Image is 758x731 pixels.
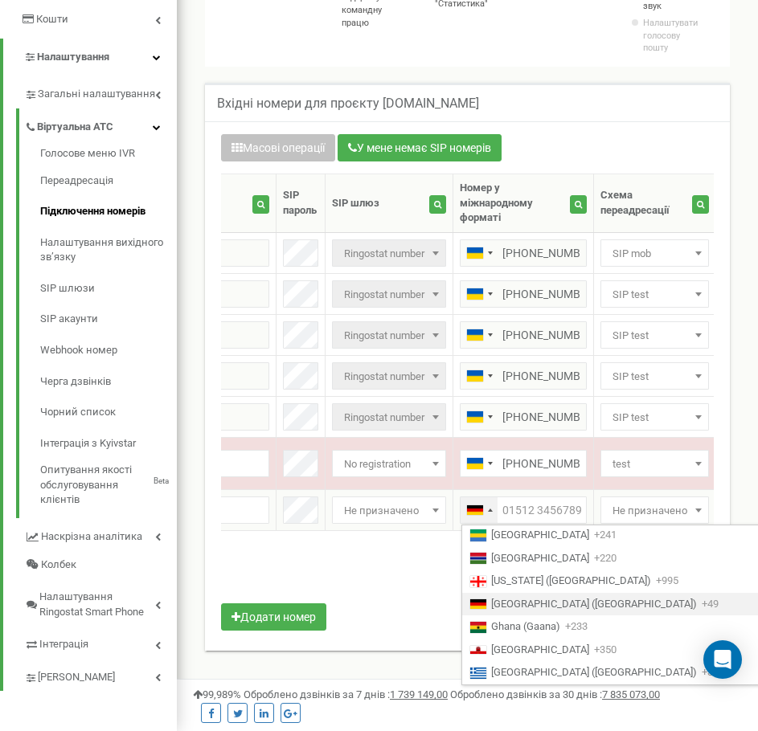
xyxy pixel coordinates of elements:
[332,321,446,349] span: Ringostat number
[461,404,498,430] div: Telephone country code
[602,688,660,700] u: 7 835 073,00
[40,227,177,273] a: Налаштування вихідного зв’язку
[39,637,88,652] span: Інтеграція
[460,403,587,431] input: 050 123 4567
[332,362,446,390] span: Ringostat number
[221,603,326,631] button: Додати номер
[40,146,177,165] a: Голосове меню IVR
[40,397,177,428] a: Чорний список
[24,518,177,551] a: Наскрізна аналітика
[606,365,703,388] span: SIP test
[461,281,498,307] div: Telephone country code
[606,406,703,429] span: SIP test
[450,688,660,700] span: Оброблено дзвінків за 30 днів :
[460,239,587,267] input: 050 123 4567
[40,196,177,227] a: Підключення номерів
[40,165,177,197] a: Переадресація
[40,428,177,459] a: Інтеграція з Kyivstar
[600,403,709,431] span: SIP test
[606,453,703,476] span: test
[332,450,446,477] span: No registration
[24,76,177,108] a: Загальні налаштування
[702,665,719,680] span: +30
[491,643,589,658] span: [GEOGRAPHIC_DATA]
[606,284,703,306] span: SIP test
[461,497,498,523] div: Telephone country code
[606,243,703,265] span: SIP mob
[338,284,440,306] span: Ringostat number
[39,590,155,619] span: Налаштування Ringostat Smart Phone
[24,108,177,141] a: Віртуальна АТС
[24,578,177,626] a: Налаштування Ringostat Smart Phone
[461,451,498,476] div: Telephone country code
[594,528,617,543] span: +241
[702,597,719,612] span: +49
[40,273,177,304] a: SIP шлюзи
[332,496,446,524] span: Не призначено
[244,688,448,700] span: Оброблено дзвінків за 7 днів :
[491,597,697,612] span: [GEOGRAPHIC_DATA] ([GEOGRAPHIC_DATA])
[606,500,703,522] span: Не призначено
[332,280,446,308] span: Ringostat number
[41,557,76,573] span: Колбек
[338,365,440,388] span: Ringostat number
[277,174,326,232] th: SIP пароль
[461,363,498,389] div: Telephone country code
[40,304,177,335] a: SIP акаунти
[643,17,690,55] a: Налаштувати голосову пошту
[594,643,617,658] span: +350
[600,450,709,477] span: test
[40,366,177,398] a: Черга дзвінків
[460,450,587,477] input: 050 123 4567
[40,459,177,508] a: Опитування якості обслуговування клієнтівBeta
[460,362,587,390] input: 050 123 4567
[600,496,709,524] span: Не призначено
[36,13,68,25] span: Кошти
[338,500,440,522] span: Не призначено
[461,240,498,266] div: Telephone country code
[460,496,587,524] input: 01512 3456789
[338,453,440,476] span: No registration
[656,574,678,589] span: +995
[460,280,587,308] input: 050 123 4567
[338,406,440,429] span: Ringostat number
[600,280,709,308] span: SIP test
[338,134,502,161] button: У мене немає SIP номерів
[606,325,703,347] span: SIP test
[338,243,440,265] span: Ringostat number
[338,325,440,347] span: Ringostat number
[491,619,560,635] span: Ghana (Gaana)
[3,39,177,76] a: Налаштування
[217,96,479,111] h5: Вхідні номери для проєкту [DOMAIN_NAME]
[332,403,446,431] span: Ringostat number
[491,665,697,680] span: [GEOGRAPHIC_DATA] ([GEOGRAPHIC_DATA])
[600,362,709,390] span: SIP test
[221,134,335,161] button: Масові операції
[37,51,109,63] span: Налаштування
[24,551,177,579] a: Колбек
[491,551,589,566] span: [GEOGRAPHIC_DATA]
[38,87,155,102] span: Загальні налаштування
[594,551,617,566] span: +220
[461,322,498,348] div: Telephone country code
[600,321,709,349] span: SIP test
[37,120,113,135] span: Віртуальна АТС
[491,574,651,589] span: [US_STATE] ([GEOGRAPHIC_DATA])
[24,626,177,659] a: Інтеграція
[38,670,115,685] span: [PERSON_NAME]
[40,335,177,366] a: Webhook номер
[600,239,709,267] span: SIP mob
[460,181,570,226] div: Номер у міжнародному форматі
[491,528,589,543] span: [GEOGRAPHIC_DATA]
[193,688,241,700] span: 99,989%
[565,619,588,635] span: +233
[600,188,692,218] div: Схема переадресації
[24,659,177,692] a: [PERSON_NAME]
[332,196,379,211] div: SIP шлюз
[703,640,742,679] div: Open Intercom Messenger
[460,321,587,349] input: 050 123 4567
[332,239,446,267] span: Ringostat number
[390,688,448,700] u: 1 739 149,00
[41,529,142,545] span: Наскрізна аналітика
